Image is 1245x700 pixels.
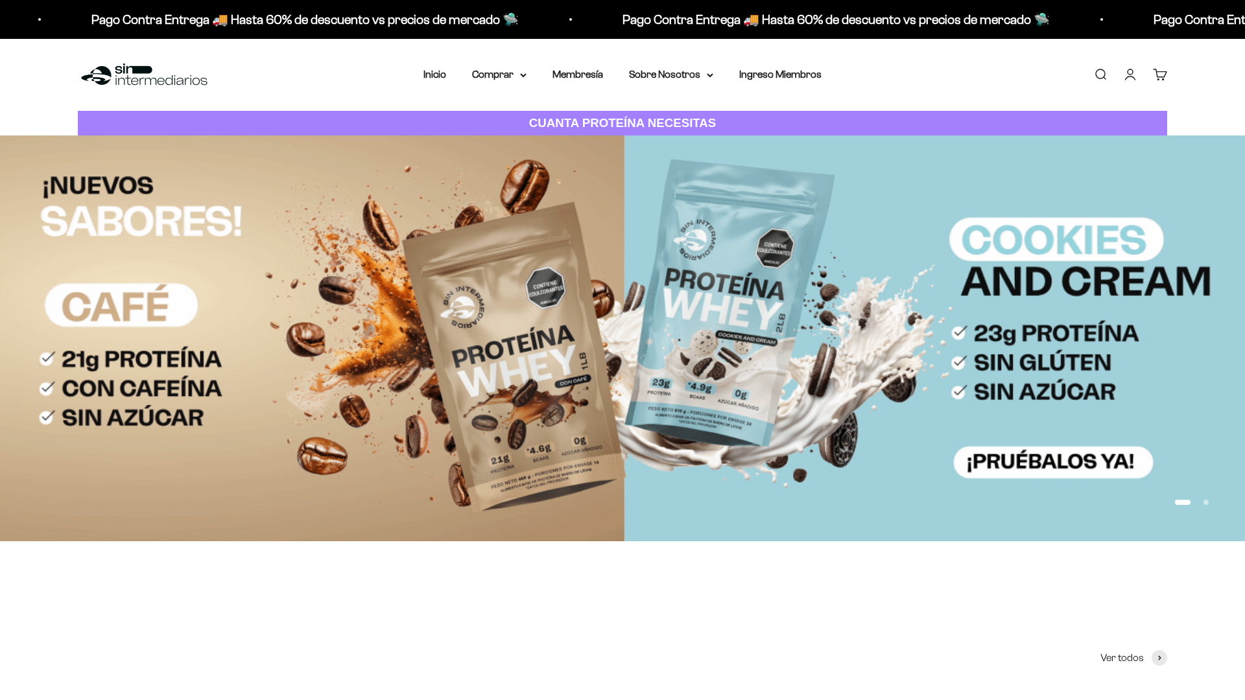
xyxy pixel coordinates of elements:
summary: Sobre Nosotros [629,66,713,83]
p: Pago Contra Entrega 🚚 Hasta 60% de descuento vs precios de mercado 🛸 [621,9,1048,30]
summary: Comprar [472,66,527,83]
a: Membresía [552,69,603,80]
span: Ver todos [1100,649,1144,666]
a: Ver todos [1100,649,1167,666]
a: Inicio [423,69,446,80]
a: Ingreso Miembros [739,69,822,80]
p: Pago Contra Entrega 🚚 Hasta 60% de descuento vs precios de mercado 🛸 [89,9,517,30]
strong: CUANTA PROTEÍNA NECESITAS [529,116,717,130]
a: CUANTA PROTEÍNA NECESITAS [78,111,1167,136]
